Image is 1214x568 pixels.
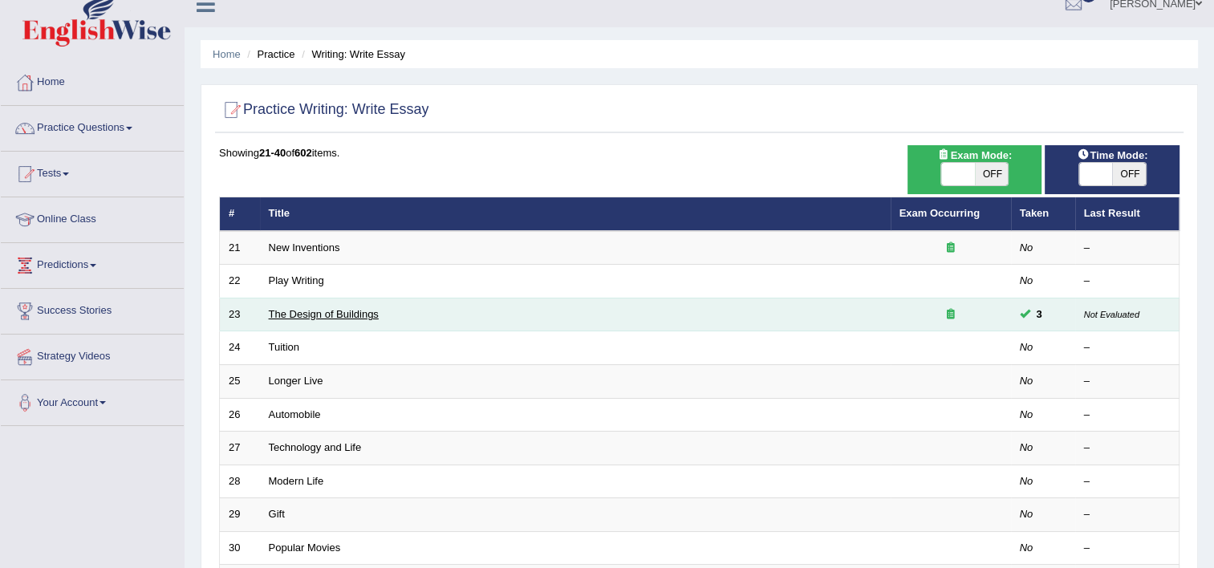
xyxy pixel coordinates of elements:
h2: Practice Writing: Write Essay [219,98,428,122]
a: Strategy Videos [1,335,184,375]
a: Online Class [1,197,184,237]
span: OFF [975,163,1009,185]
span: Time Mode: [1070,147,1154,164]
a: New Inventions [269,241,340,254]
li: Writing: Write Essay [298,47,405,62]
em: No [1020,341,1033,353]
div: Exam occurring question [899,307,1002,323]
div: – [1084,440,1171,456]
td: 29 [220,498,260,532]
div: – [1084,474,1171,489]
a: Success Stories [1,289,184,329]
a: Modern Life [269,475,324,487]
td: 28 [220,465,260,498]
th: # [220,197,260,231]
div: – [1084,507,1171,522]
td: 21 [220,231,260,265]
th: Taken [1011,197,1075,231]
a: Your Account [1,380,184,420]
em: No [1020,241,1033,254]
em: No [1020,475,1033,487]
small: Not Evaluated [1084,310,1139,319]
td: 30 [220,531,260,565]
span: OFF [1112,163,1146,185]
div: – [1084,374,1171,389]
a: Tests [1,152,184,192]
a: Automobile [269,408,321,420]
a: Practice Questions [1,106,184,146]
em: No [1020,508,1033,520]
div: – [1084,274,1171,289]
em: No [1020,542,1033,554]
div: Show exams occurring in exams [907,145,1042,194]
td: 27 [220,432,260,465]
em: No [1020,375,1033,387]
td: 25 [220,365,260,399]
a: Popular Movies [269,542,341,554]
a: Predictions [1,243,184,283]
a: Exam Occurring [899,207,980,219]
a: Play Writing [269,274,324,286]
a: Longer Live [269,375,323,387]
td: 22 [220,265,260,298]
span: You can still take this question [1030,306,1049,323]
a: Home [213,48,241,60]
div: – [1084,241,1171,256]
div: – [1084,408,1171,423]
b: 21-40 [259,147,286,159]
td: 24 [220,331,260,365]
em: No [1020,274,1033,286]
em: No [1020,408,1033,420]
b: 602 [294,147,312,159]
a: Technology and Life [269,441,362,453]
td: 26 [220,398,260,432]
td: 23 [220,298,260,331]
a: Home [1,60,184,100]
a: The Design of Buildings [269,308,379,320]
div: – [1084,340,1171,355]
div: – [1084,541,1171,556]
li: Practice [243,47,294,62]
a: Gift [269,508,285,520]
span: Exam Mode: [931,147,1017,164]
a: Tuition [269,341,300,353]
div: Showing of items. [219,145,1179,160]
th: Title [260,197,891,231]
em: No [1020,441,1033,453]
th: Last Result [1075,197,1179,231]
div: Exam occurring question [899,241,1002,256]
